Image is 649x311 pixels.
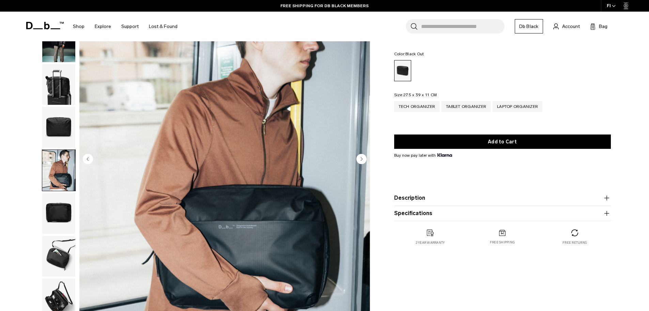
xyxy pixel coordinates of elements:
p: Free returns [562,240,587,245]
button: Next slide [356,154,367,165]
img: {"height" => 20, "alt" => "Klarna"} [437,153,452,157]
a: Laptop Organizer [493,101,542,112]
span: Bag [599,23,607,30]
button: Previous slide [83,154,93,165]
a: Db Black [515,19,543,33]
button: Add to Cart [394,135,611,149]
a: Support [121,14,139,39]
button: Description [394,194,611,202]
button: Specifications [394,209,611,217]
button: Ramverk Laptop Organizer 16" Black Out [42,107,76,148]
span: Buy now pay later with [394,152,452,158]
legend: Size: [394,93,437,97]
span: Black Out [405,52,424,56]
button: Ramverk Laptop Organizer 16" Black Out [42,64,76,105]
img: Ramverk Laptop Organizer 16" Black Out [42,21,75,62]
button: Ramverk Laptop Organizer 16" Black Out [42,150,76,191]
a: Black Out [394,60,411,81]
span: 27.5 x 39 x 11 CM [403,93,437,97]
img: Ramverk Laptop Organizer 16" Black Out [42,236,75,277]
p: 2 year warranty [416,240,445,245]
a: Shop [73,14,84,39]
button: Ramverk Laptop Organizer 16" Black Out [42,21,76,62]
a: FREE SHIPPING FOR DB BLACK MEMBERS [280,3,369,9]
button: Ramverk Laptop Organizer 16" Black Out [42,236,76,277]
img: Ramverk Laptop Organizer 16" Black Out [42,150,75,191]
p: Free shipping [490,240,515,245]
button: Ramverk Laptop Organizer 16" Black Out [42,193,76,234]
img: Ramverk Laptop Organizer 16" Black Out [42,107,75,148]
a: Tech Organizer [394,101,440,112]
a: Tablet Organizer [442,101,491,112]
a: Account [553,22,580,30]
a: Lost & Found [149,14,177,39]
a: Explore [95,14,111,39]
img: Ramverk Laptop Organizer 16" Black Out [42,193,75,234]
legend: Color: [394,52,424,56]
nav: Main Navigation [68,12,183,41]
span: Account [562,23,580,30]
button: Bag [590,22,607,30]
img: Ramverk Laptop Organizer 16" Black Out [42,64,75,105]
